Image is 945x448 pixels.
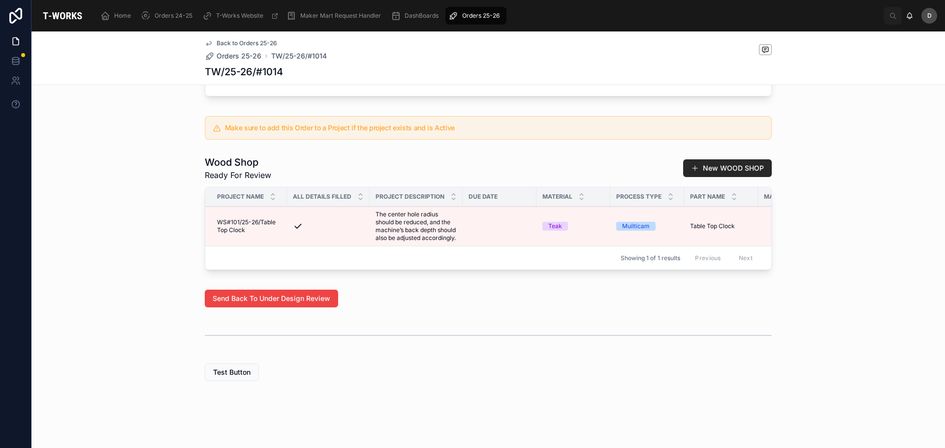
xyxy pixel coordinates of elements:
[683,159,772,177] button: New WOOD SHOP
[405,12,439,20] span: DashBoards
[205,39,277,47] a: Back to Orders 25-26
[217,51,261,61] span: Orders 25-26
[205,169,271,181] span: Ready For Review
[205,65,283,79] h1: TW/25-26/#1014
[94,5,884,27] div: scrollable content
[469,193,498,201] span: Due Date
[283,7,388,25] a: Maker Mart Request Handler
[39,8,86,24] img: App logo
[225,124,763,131] h5: Make sure to add this Order to a Project if the project exists and is Active
[199,7,283,25] a: T-Works Website
[205,155,271,169] h1: Wood Shop
[548,222,562,231] div: Teak
[293,193,351,201] span: All Details Filled
[97,7,138,25] a: Home
[376,193,444,201] span: Project Description
[462,12,500,20] span: Orders 25-26
[217,218,281,234] span: WS#101/25-26/Table Top Clock
[690,222,735,230] span: Table Top Clock
[764,193,839,201] span: Material Cost Per Qty
[300,12,381,20] span: Maker Mart Request Handler
[205,51,261,61] a: Orders 25-26
[616,193,661,201] span: Process Type
[622,222,650,231] div: Muilticam
[388,7,445,25] a: DashBoards
[114,12,131,20] span: Home
[205,363,259,381] button: Test Button
[213,367,251,377] span: Test Button
[927,12,932,20] span: D
[217,39,277,47] span: Back to Orders 25-26
[690,193,725,201] span: Part Name
[376,210,457,242] span: The center hole radius should be reduced, and the machine’s back depth should also be adjusted ac...
[216,12,263,20] span: T-Works Website
[445,7,506,25] a: Orders 25-26
[155,12,192,20] span: Orders 24-25
[213,294,330,303] span: Send Back To Under Design Review
[621,254,680,262] span: Showing 1 of 1 results
[217,193,264,201] span: Project Name
[138,7,199,25] a: Orders 24-25
[271,51,327,61] a: TW/25-26/#1014
[205,290,338,307] button: Send Back To Under Design Review
[542,193,572,201] span: Material
[764,222,851,230] span: 0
